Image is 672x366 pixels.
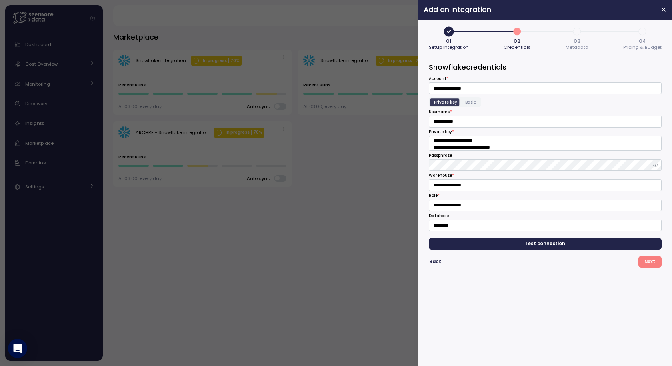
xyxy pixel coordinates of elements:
span: 4 [636,25,649,38]
button: 202Credentials [504,25,531,52]
span: Basic [465,99,476,105]
h2: Add an integration [424,6,654,13]
h3: Snowflake credentials [429,62,662,72]
button: 404Pricing & Budget [623,25,662,52]
span: 03 [574,38,580,44]
span: Pricing & Budget [623,45,662,50]
span: 04 [639,38,646,44]
button: Back [429,256,442,268]
button: 303Metadata [566,25,588,52]
div: Open Intercom Messenger [8,339,27,358]
span: 2 [510,25,524,38]
button: Test connection [429,238,662,250]
span: Setup integration [429,45,469,50]
button: Next [638,256,662,268]
span: 3 [570,25,584,38]
span: Next [644,256,655,267]
button: 01Setup integration [429,25,469,52]
span: 01 [446,38,452,44]
span: Credentials [504,45,531,50]
span: Test connection [525,238,566,249]
span: Back [429,256,441,267]
span: Private key [434,99,457,105]
span: Metadata [566,45,588,50]
span: 02 [514,38,521,44]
